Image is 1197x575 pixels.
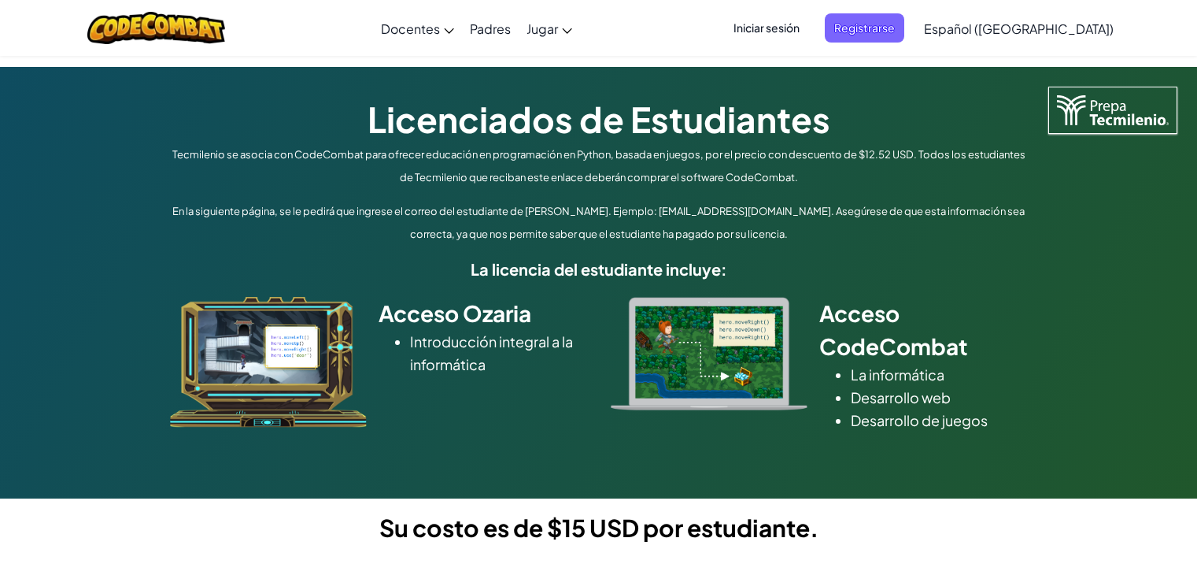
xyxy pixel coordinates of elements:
font: Acceso Ozaria [379,299,531,327]
img: type_real_code.png [611,297,807,410]
img: Logotipo de Tecmilenio [1048,87,1177,134]
a: Jugar [519,7,580,50]
a: Padres [462,7,519,50]
img: Logotipo de CodeCombat [87,12,225,44]
a: Docentes [373,7,462,50]
font: Docentes [381,20,440,37]
button: Registrarse [825,13,904,43]
font: Su costo es de $15 USD por estudiante. [379,513,818,543]
button: Iniciar sesión [724,13,809,43]
font: La licencia del estudiante incluye: [471,259,727,279]
font: Licenciados de Estudiantes [368,97,830,141]
font: Padres [470,20,511,37]
font: Introducción integral a la informática [410,332,573,373]
font: Tecmilenio se asocia con CodeCombat para ofrecer educación en programación en Python, basada en j... [172,148,1025,184]
font: Acceso CodeCombat [819,299,968,360]
font: En la siguiente página, se le pedirá que ingrese el correo del estudiante de [PERSON_NAME]. Ejemp... [172,205,1025,240]
font: La informática [851,365,944,384]
font: Desarrollo de juegos [851,411,988,429]
img: ozaria_acodus.png [170,297,367,428]
font: Jugar [526,20,558,37]
font: Español ([GEOGRAPHIC_DATA]) [924,20,1114,37]
font: Registrarse [834,20,895,35]
font: Desarrollo web [851,388,951,406]
a: Español ([GEOGRAPHIC_DATA]) [916,7,1121,50]
font: Iniciar sesión [733,20,800,35]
